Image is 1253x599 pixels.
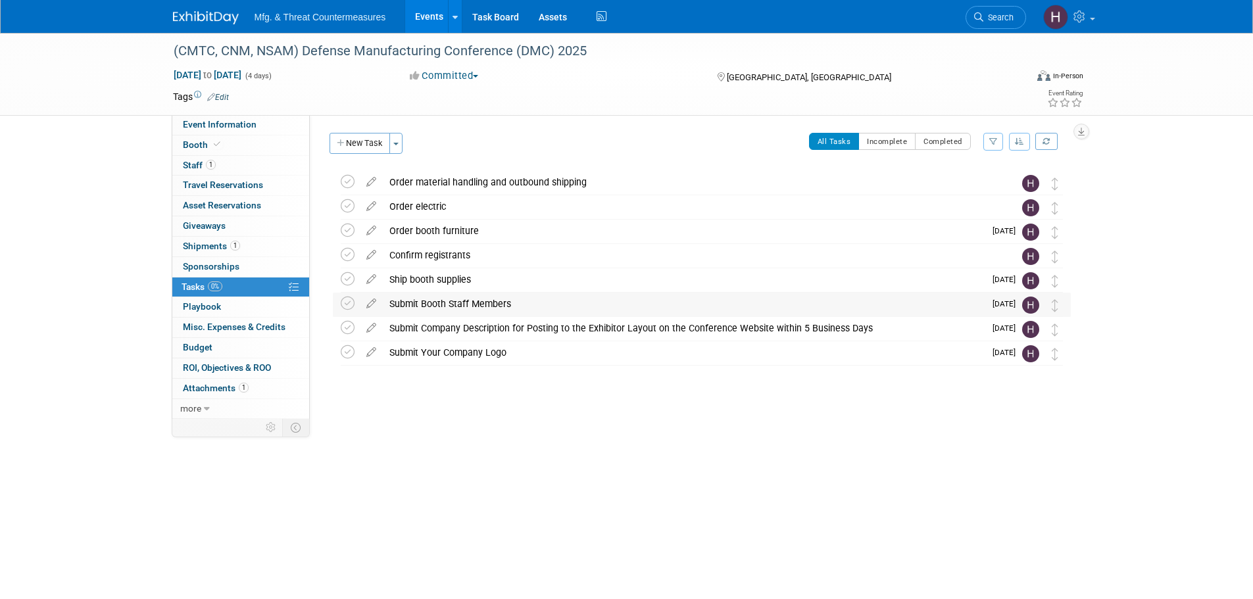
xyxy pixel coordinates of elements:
[858,133,916,150] button: Incomplete
[183,220,226,231] span: Giveaways
[230,241,240,251] span: 1
[727,72,891,82] span: [GEOGRAPHIC_DATA], [GEOGRAPHIC_DATA]
[360,347,383,358] a: edit
[172,318,309,337] a: Misc. Expenses & Credits
[993,323,1022,333] span: [DATE]
[172,196,309,216] a: Asset Reservations
[966,6,1026,29] a: Search
[172,216,309,236] a: Giveaways
[383,293,985,315] div: Submit Booth Staff Members
[383,220,985,242] div: Order booth furniture
[206,160,216,170] span: 1
[172,135,309,155] a: Booth
[183,362,271,373] span: ROI, Objectives & ROO
[1052,299,1058,312] i: Move task
[169,39,1006,63] div: (CMTC, CNM, NSAM) Defense Manufacturing Conference (DMC) 2025
[360,249,383,261] a: edit
[383,195,996,218] div: Order electric
[809,133,860,150] button: All Tasks
[214,141,220,148] i: Booth reservation complete
[173,11,239,24] img: ExhibitDay
[172,115,309,135] a: Event Information
[993,226,1022,235] span: [DATE]
[172,399,309,419] a: more
[915,133,971,150] button: Completed
[207,93,229,102] a: Edit
[239,383,249,393] span: 1
[172,297,309,317] a: Playbook
[360,322,383,334] a: edit
[1022,175,1039,192] img: Hillary Hawkins
[383,268,985,291] div: Ship booth supplies
[360,274,383,285] a: edit
[383,341,985,364] div: Submit Your Company Logo
[244,72,272,80] span: (4 days)
[1022,272,1039,289] img: Hillary Hawkins
[1022,321,1039,338] img: Hillary Hawkins
[172,156,309,176] a: Staff1
[183,301,221,312] span: Playbook
[360,176,383,188] a: edit
[360,225,383,237] a: edit
[383,244,996,266] div: Confirm registrants
[1022,199,1039,216] img: Hillary Hawkins
[993,299,1022,308] span: [DATE]
[1052,323,1058,336] i: Move task
[183,261,239,272] span: Sponsorships
[255,12,386,22] span: Mfg. & Threat Countermeasures
[180,403,201,414] span: more
[172,257,309,277] a: Sponsorships
[173,69,242,81] span: [DATE] [DATE]
[1052,178,1058,190] i: Move task
[208,281,222,291] span: 0%
[1022,345,1039,362] img: Hillary Hawkins
[360,201,383,212] a: edit
[948,68,1084,88] div: Event Format
[172,338,309,358] a: Budget
[172,237,309,256] a: Shipments1
[1035,133,1058,150] a: Refresh
[405,69,483,83] button: Committed
[1022,248,1039,265] img: Hillary Hawkins
[183,322,285,332] span: Misc. Expenses & Credits
[1037,70,1050,81] img: Format-Inperson.png
[201,70,214,80] span: to
[993,275,1022,284] span: [DATE]
[172,379,309,398] a: Attachments1
[383,317,985,339] div: Submit Company Description for Posting to the Exhibitor Layout on the Conference Website within 5...
[183,241,240,251] span: Shipments
[1043,5,1068,30] img: Hillary Hawkins
[1052,275,1058,287] i: Move task
[993,348,1022,357] span: [DATE]
[183,160,216,170] span: Staff
[1052,202,1058,214] i: Move task
[1052,226,1058,239] i: Move task
[1022,297,1039,314] img: Hillary Hawkins
[1022,224,1039,241] img: Hillary Hawkins
[172,176,309,195] a: Travel Reservations
[260,419,283,436] td: Personalize Event Tab Strip
[1047,90,1083,97] div: Event Rating
[183,200,261,210] span: Asset Reservations
[1052,251,1058,263] i: Move task
[330,133,390,154] button: New Task
[172,277,309,297] a: Tasks0%
[360,298,383,310] a: edit
[182,281,222,292] span: Tasks
[1052,348,1058,360] i: Move task
[383,171,996,193] div: Order material handling and outbound shipping
[1052,71,1083,81] div: In-Person
[173,90,229,103] td: Tags
[183,119,257,130] span: Event Information
[183,139,223,150] span: Booth
[172,358,309,378] a: ROI, Objectives & ROO
[183,342,212,352] span: Budget
[183,180,263,190] span: Travel Reservations
[983,12,1014,22] span: Search
[183,383,249,393] span: Attachments
[282,419,309,436] td: Toggle Event Tabs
